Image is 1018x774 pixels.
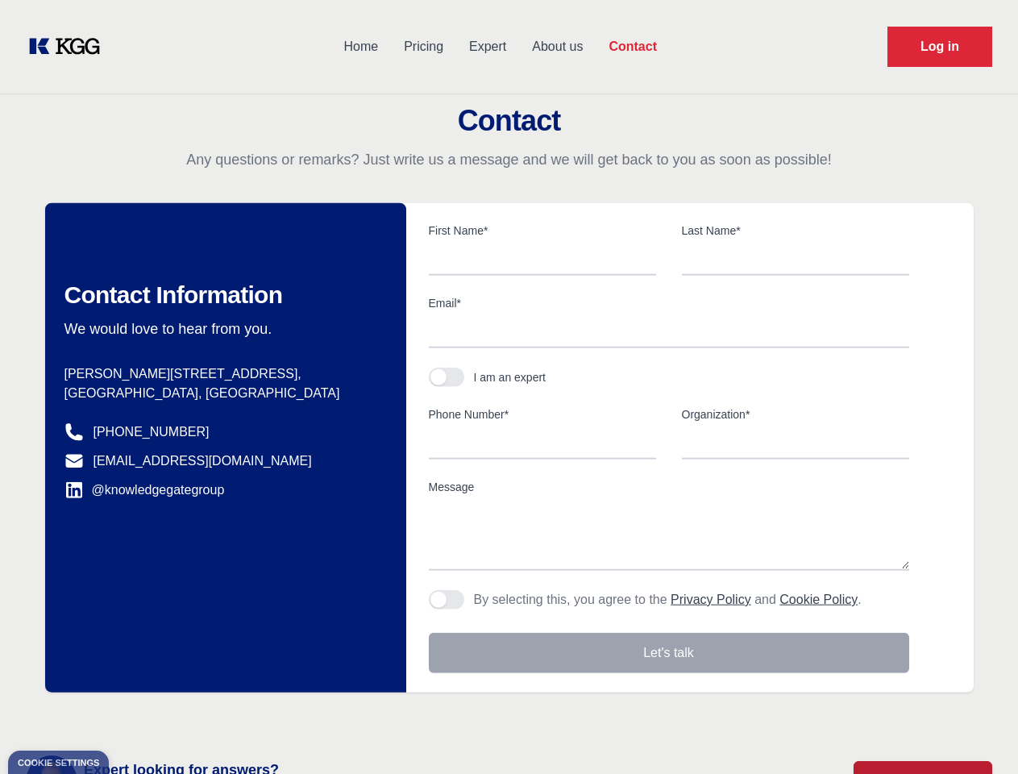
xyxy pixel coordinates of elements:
a: Request Demo [887,27,992,67]
h2: Contact [19,105,999,137]
a: Expert [456,26,519,68]
label: Email* [429,295,909,311]
p: By selecting this, you agree to the and . [474,590,862,610]
a: Pricing [391,26,456,68]
a: Home [330,26,391,68]
a: Privacy Policy [671,593,751,606]
iframe: Chat Widget [937,697,1018,774]
p: [PERSON_NAME][STREET_ADDRESS], [64,364,380,384]
div: I am an expert [474,369,546,385]
p: We would love to hear from you. [64,319,380,339]
h2: Contact Information [64,281,380,310]
p: [GEOGRAPHIC_DATA], [GEOGRAPHIC_DATA] [64,384,380,403]
button: Let's talk [429,633,909,673]
a: About us [519,26,596,68]
a: KOL Knowledge Platform: Talk to Key External Experts (KEE) [26,34,113,60]
a: Contact [596,26,670,68]
a: @knowledgegategroup [64,481,225,500]
div: Cookie settings [18,759,99,768]
label: Message [429,479,909,495]
label: Phone Number* [429,406,656,422]
label: First Name* [429,223,656,239]
label: Last Name* [682,223,909,239]
label: Organization* [682,406,909,422]
a: Cookie Policy [779,593,858,606]
p: Any questions or remarks? Just write us a message and we will get back to you as soon as possible! [19,150,999,169]
a: [EMAIL_ADDRESS][DOMAIN_NAME] [93,451,312,471]
a: [PHONE_NUMBER] [93,422,210,442]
